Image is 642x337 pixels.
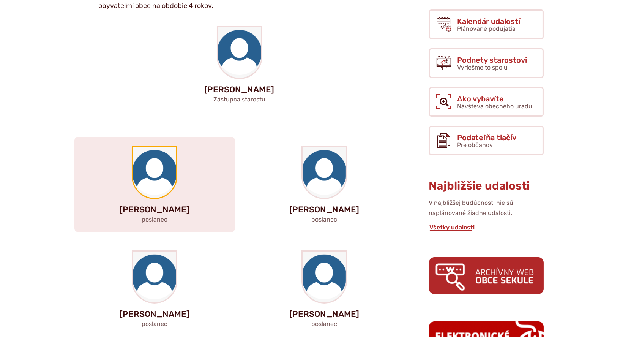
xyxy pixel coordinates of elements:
[429,257,544,294] img: archiv.png
[87,216,223,223] p: poslanec
[457,141,493,149] span: Pre občanov
[256,310,393,319] p: [PERSON_NAME]
[457,56,527,64] span: Podnety starostovi
[429,180,544,192] h3: Najbližšie udalosti
[303,252,346,302] img: 146-1468479_my-profile-icon-blank-profile-picture-circle-hd
[429,126,544,155] a: Podateľňa tlačív Pre občanov
[87,96,393,103] p: Zástupca starostu
[133,252,176,302] img: 146-1468479_my-profile-icon-blank-profile-picture-circle-hd
[303,147,346,198] img: 146-1468479_my-profile-icon-blank-profile-picture-circle-hd
[457,103,533,110] span: Návšteva obecného úradu
[256,216,393,223] p: poslanec
[133,147,176,198] img: 146-1468479_my-profile-icon-blank-profile-picture-circle-hd
[457,17,521,25] span: Kalendár udalostí
[429,224,476,231] a: Všetky udalosti
[256,205,393,214] p: [PERSON_NAME]
[457,64,508,71] span: Vyriešme to spolu
[429,198,544,218] p: V najbližšej budúcnosti nie sú naplánované žiadne udalosti.
[429,9,544,39] a: Kalendár udalostí Plánované podujatia
[87,320,223,328] p: poslanec
[87,310,223,319] p: [PERSON_NAME]
[87,85,393,94] p: [PERSON_NAME]
[457,133,517,142] span: Podateľňa tlačív
[256,320,393,328] p: poslanec
[429,87,544,117] a: Ako vybavíte Návšteva obecného úradu
[218,27,261,78] img: 146-1468479_my-profile-icon-blank-profile-picture-circle-hd
[457,95,533,103] span: Ako vybavíte
[429,48,544,78] a: Podnety starostovi Vyriešme to spolu
[87,205,223,214] p: [PERSON_NAME]
[457,25,516,32] span: Plánované podujatia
